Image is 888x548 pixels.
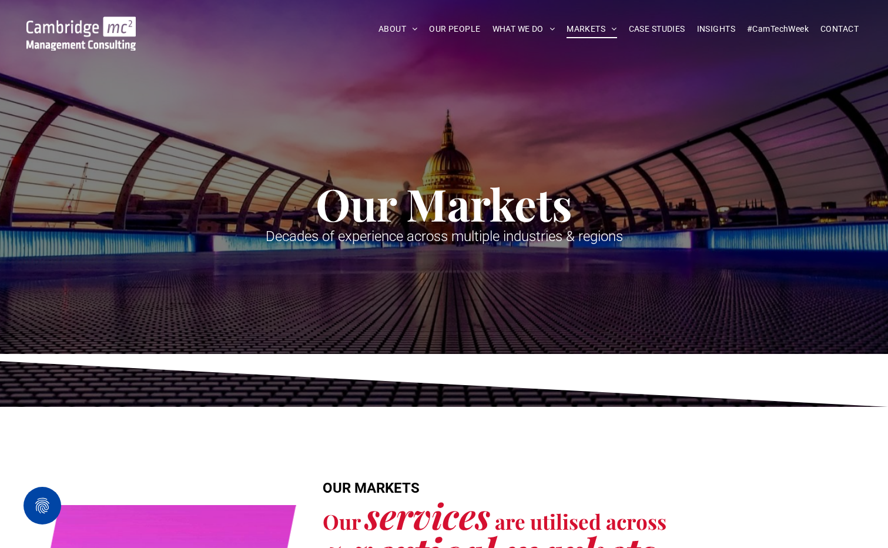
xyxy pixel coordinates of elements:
a: WHAT WE DO [487,20,561,38]
span: Decades of experience across multiple industries & regions [266,228,623,245]
a: OUR PEOPLE [423,20,486,38]
span: OUR MARKETS [323,480,420,496]
a: CASE STUDIES [623,20,691,38]
img: Cambridge MC Logo, Telecoms [26,16,136,51]
a: INSIGHTS [691,20,741,38]
a: MARKETS [561,20,622,38]
span: Our Markets [316,174,572,233]
a: #CamTechWeek [741,20,815,38]
span: services [365,492,490,539]
a: CONTACT [815,20,864,38]
span: Our [323,507,360,535]
a: Your Business Transformed | Cambridge Management Consulting [26,18,136,31]
a: ABOUT [373,20,424,38]
span: are utilised across [495,507,666,535]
